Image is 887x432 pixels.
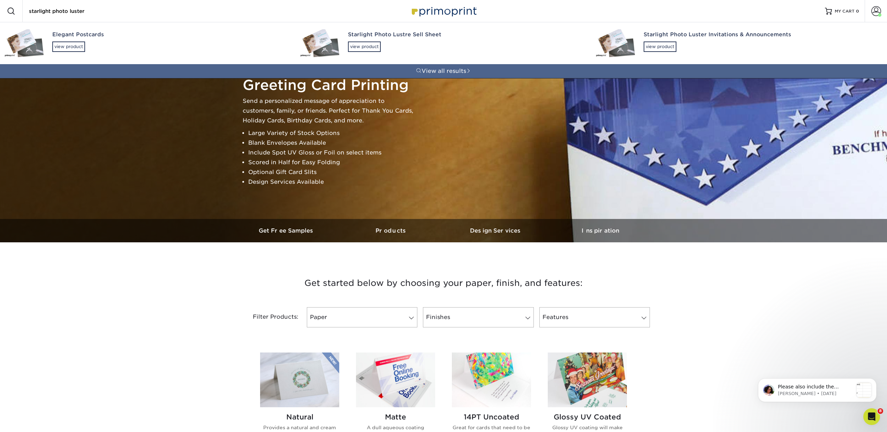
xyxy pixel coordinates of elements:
[443,219,548,242] a: Design Services
[452,353,531,407] img: 14PT Uncoated Greeting Cards
[296,22,591,64] a: Starlight Photo Lustre Sell Sheetview product
[748,364,887,413] iframe: Intercom notifications message
[248,128,417,138] li: Large Variety of Stock Options
[644,31,879,39] div: Starlight Photo Luster Invitations & Announcements
[322,353,339,373] img: New Product
[591,22,887,64] a: Starlight Photo Luster Invitations & Announcementsview product
[248,148,417,158] li: Include Spot UV Gloss or Foil on select items
[248,167,417,177] li: Optional Gift Card Slits
[856,9,859,14] span: 0
[452,413,531,421] h2: 14PT Uncoated
[243,96,417,126] p: Send a personalized message of appreciation to customers, family, or friends. Perfect for Thank Y...
[52,31,287,39] div: Elegant Postcards
[234,219,339,242] a: Get Free Samples
[644,41,676,52] div: view product
[240,267,647,299] h3: Get started below by choosing your paper, finish, and features:
[28,7,96,15] input: SEARCH PRODUCTS.....
[260,413,339,421] h2: Natural
[596,29,637,57] img: Starlight Photo Luster Invitations & Announcements
[423,307,533,327] a: Finishes
[307,307,417,327] a: Paper
[248,138,417,148] li: Blank Envelopes Available
[548,227,653,234] h3: Inspiration
[4,29,46,57] img: Elegant Postcards
[835,8,855,14] span: MY CART
[548,219,653,242] a: Inspiration
[52,41,85,52] div: view product
[548,353,627,407] img: Glossy UV Coated Greeting Cards
[443,227,548,234] h3: Design Services
[356,413,435,421] h2: Matte
[863,408,880,425] iframe: Intercom live chat
[348,41,381,52] div: view product
[878,408,883,414] span: 8
[248,158,417,167] li: Scored in Half for Easy Folding
[243,77,417,93] h1: Greeting Card Printing
[234,227,339,234] h3: Get Free Samples
[234,307,304,327] div: Filter Products:
[300,29,342,57] img: Starlight Photo Lustre Sell Sheet
[548,413,627,421] h2: Glossy UV Coated
[260,353,339,407] img: Natural Greeting Cards
[539,307,650,327] a: Features
[409,3,478,18] img: Primoprint
[348,31,583,39] div: Starlight Photo Lustre Sell Sheet
[339,219,443,242] a: Products
[339,227,443,234] h3: Products
[248,177,417,187] li: Design Services Available
[356,353,435,407] img: Matte Greeting Cards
